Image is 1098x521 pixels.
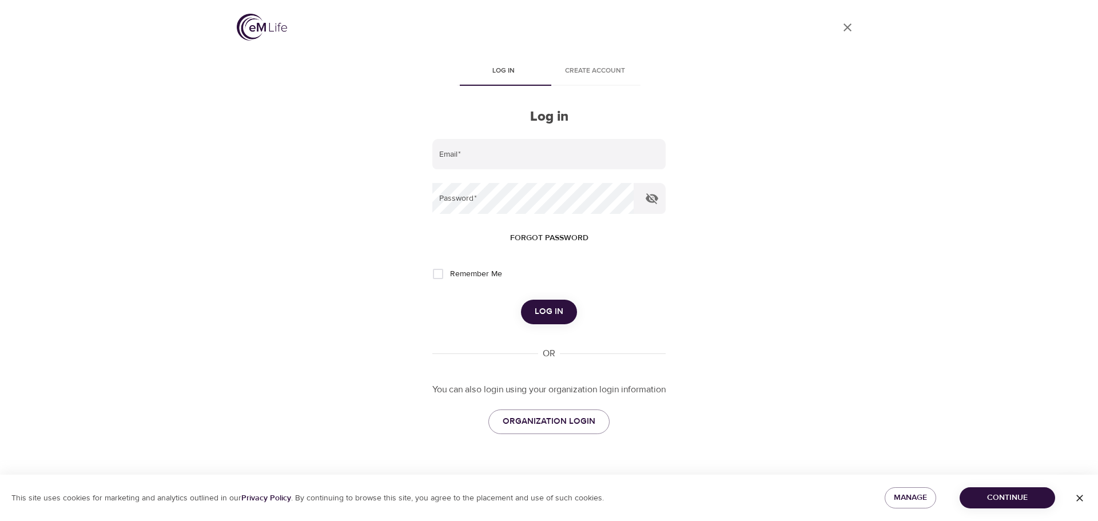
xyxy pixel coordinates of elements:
[510,231,588,245] span: Forgot password
[488,409,610,433] a: ORGANIZATION LOGIN
[432,109,666,125] h2: Log in
[969,491,1046,505] span: Continue
[464,65,542,77] span: Log in
[535,304,563,319] span: Log in
[960,487,1055,508] button: Continue
[885,487,936,508] button: Manage
[538,347,560,360] div: OR
[834,14,861,41] a: close
[894,491,927,505] span: Manage
[237,14,287,41] img: logo
[241,493,291,503] a: Privacy Policy
[450,268,502,280] span: Remember Me
[521,300,577,324] button: Log in
[503,414,595,429] span: ORGANIZATION LOGIN
[432,383,666,396] p: You can also login using your organization login information
[506,228,593,249] button: Forgot password
[432,58,666,86] div: disabled tabs example
[556,65,634,77] span: Create account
